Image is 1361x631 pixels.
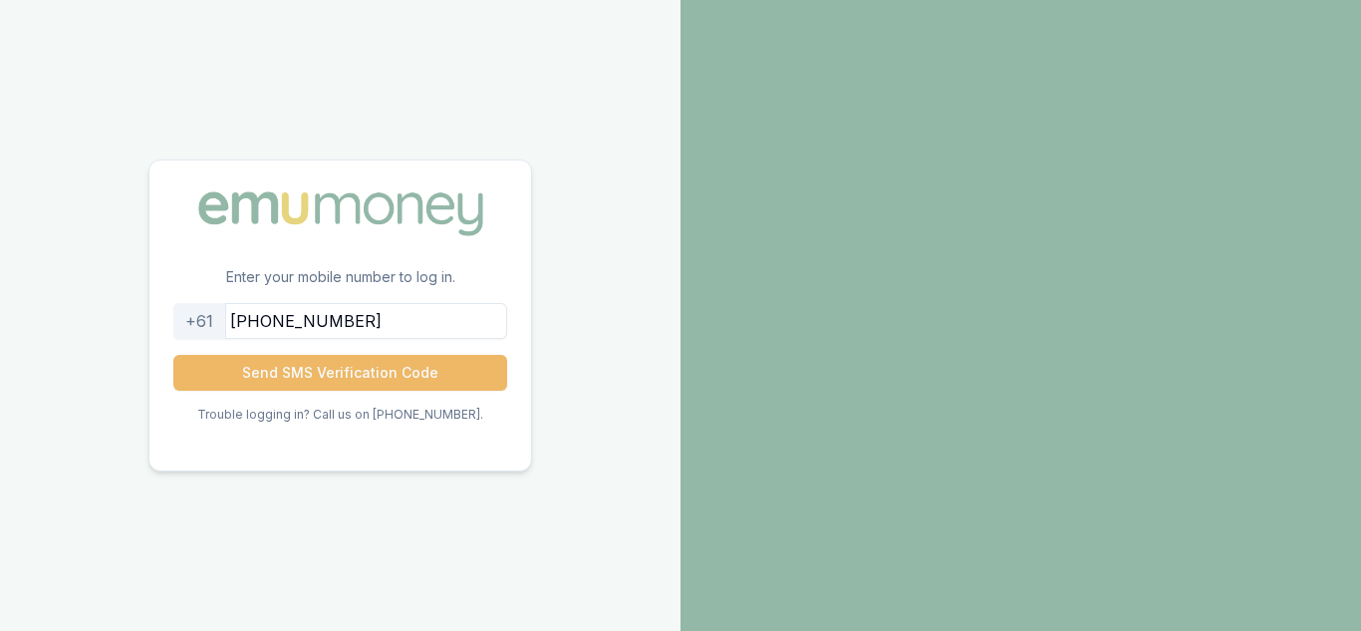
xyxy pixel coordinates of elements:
[173,303,226,339] div: +61
[191,184,490,242] img: Emu Money
[197,407,483,423] p: Trouble logging in? Call us on [PHONE_NUMBER].
[149,267,531,303] p: Enter your mobile number to log in.
[173,355,507,391] button: Send SMS Verification Code
[173,303,507,339] input: 0412345678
